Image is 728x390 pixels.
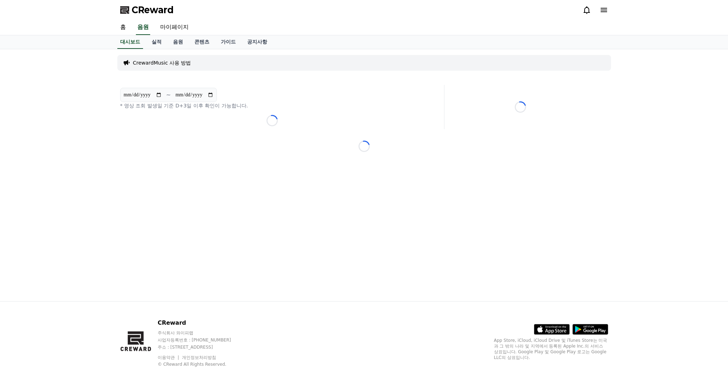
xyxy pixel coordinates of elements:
a: 실적 [146,35,167,49]
p: ~ [166,91,171,99]
a: 이용약관 [158,355,180,360]
a: CReward [120,4,174,16]
a: 가이드 [215,35,241,49]
p: 주식회사 와이피랩 [158,330,245,336]
p: * 영상 조회 발생일 기준 D+3일 이후 확인이 가능합니다. [120,102,424,109]
a: 대시보드 [117,35,143,49]
p: App Store, iCloud, iCloud Drive 및 iTunes Store는 미국과 그 밖의 나라 및 지역에서 등록된 Apple Inc.의 서비스 상표입니다. Goo... [494,338,608,360]
a: 콘텐츠 [189,35,215,49]
a: CrewardMusic 사용 방법 [133,59,191,66]
p: CReward [158,319,245,327]
a: 홈 [114,20,132,35]
span: CReward [132,4,174,16]
a: 마이페이지 [154,20,194,35]
a: 개인정보처리방침 [182,355,216,360]
p: © CReward All Rights Reserved. [158,361,245,367]
a: 음원 [136,20,150,35]
p: 주소 : [STREET_ADDRESS] [158,344,245,350]
a: 공지사항 [241,35,273,49]
a: 음원 [167,35,189,49]
p: 사업자등록번호 : [PHONE_NUMBER] [158,337,245,343]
